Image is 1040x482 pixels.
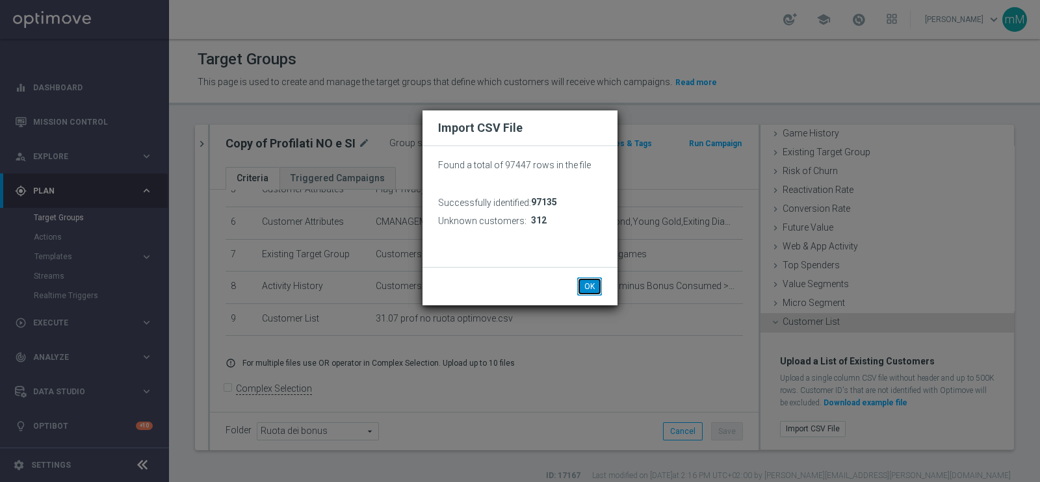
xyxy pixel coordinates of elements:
p: Found a total of 97447 rows in the file [438,159,602,171]
button: OK [577,277,602,296]
h3: Successfully identified: [438,197,531,209]
h3: Unknown customers: [438,215,526,227]
span: 312 [531,215,547,226]
h2: Import CSV File [438,120,602,136]
span: 97135 [531,197,557,208]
